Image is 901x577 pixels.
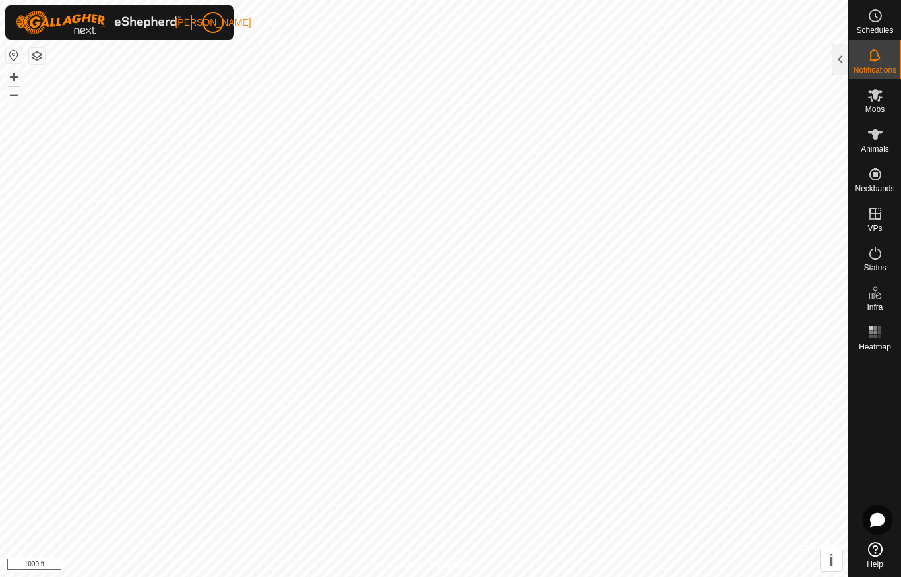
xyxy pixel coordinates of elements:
span: Mobs [865,106,885,113]
span: [PERSON_NAME] [175,16,251,30]
a: Privacy Policy [372,560,421,572]
span: Status [863,264,886,272]
button: i [821,549,842,571]
span: VPs [867,224,882,232]
button: Reset Map [6,47,22,63]
span: Animals [861,145,889,153]
img: Gallagher Logo [16,11,181,34]
span: Schedules [856,26,893,34]
span: Heatmap [859,343,891,351]
button: Map Layers [29,48,45,64]
span: Help [867,561,883,568]
a: Help [849,537,901,574]
button: – [6,86,22,102]
span: i [829,551,834,569]
span: Neckbands [855,185,894,193]
span: Infra [867,303,883,311]
button: + [6,69,22,85]
a: Contact Us [437,560,476,572]
span: Notifications [854,66,896,74]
